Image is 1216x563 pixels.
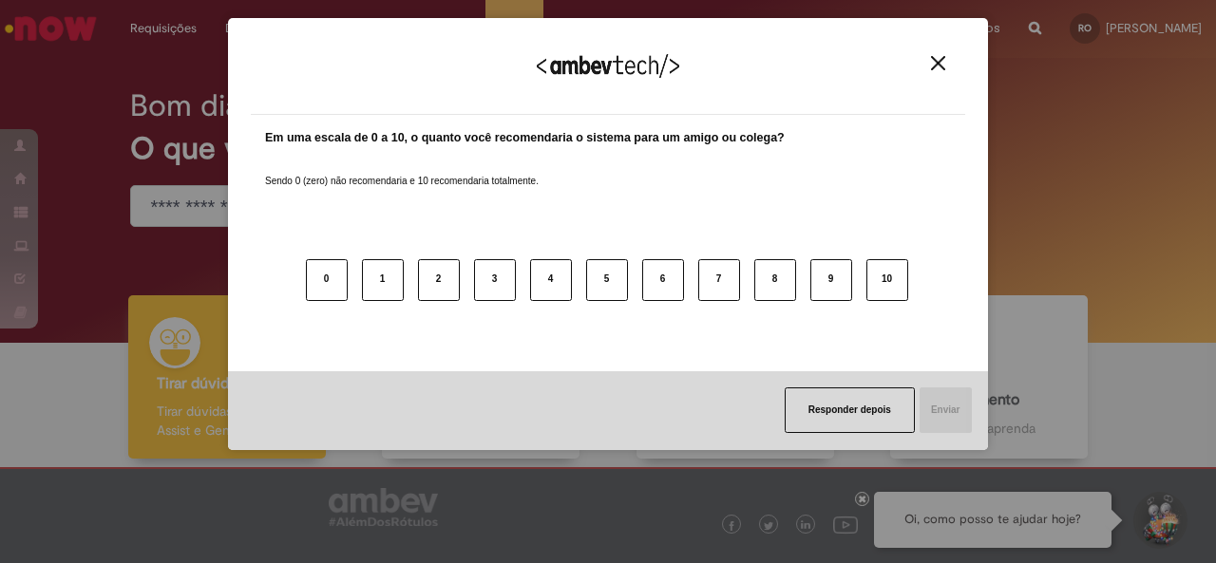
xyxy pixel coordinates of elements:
button: 10 [866,259,908,301]
button: Close [925,55,951,71]
button: 8 [754,259,796,301]
label: Sendo 0 (zero) não recomendaria e 10 recomendaria totalmente. [265,152,539,188]
button: 5 [586,259,628,301]
button: Responder depois [785,387,915,433]
label: Em uma escala de 0 a 10, o quanto você recomendaria o sistema para um amigo ou colega? [265,129,785,147]
button: 4 [530,259,572,301]
button: 0 [306,259,348,301]
button: 3 [474,259,516,301]
button: 6 [642,259,684,301]
img: Logo Ambevtech [537,54,679,78]
img: Close [931,56,945,70]
button: 1 [362,259,404,301]
button: 2 [418,259,460,301]
button: 9 [810,259,852,301]
button: 7 [698,259,740,301]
